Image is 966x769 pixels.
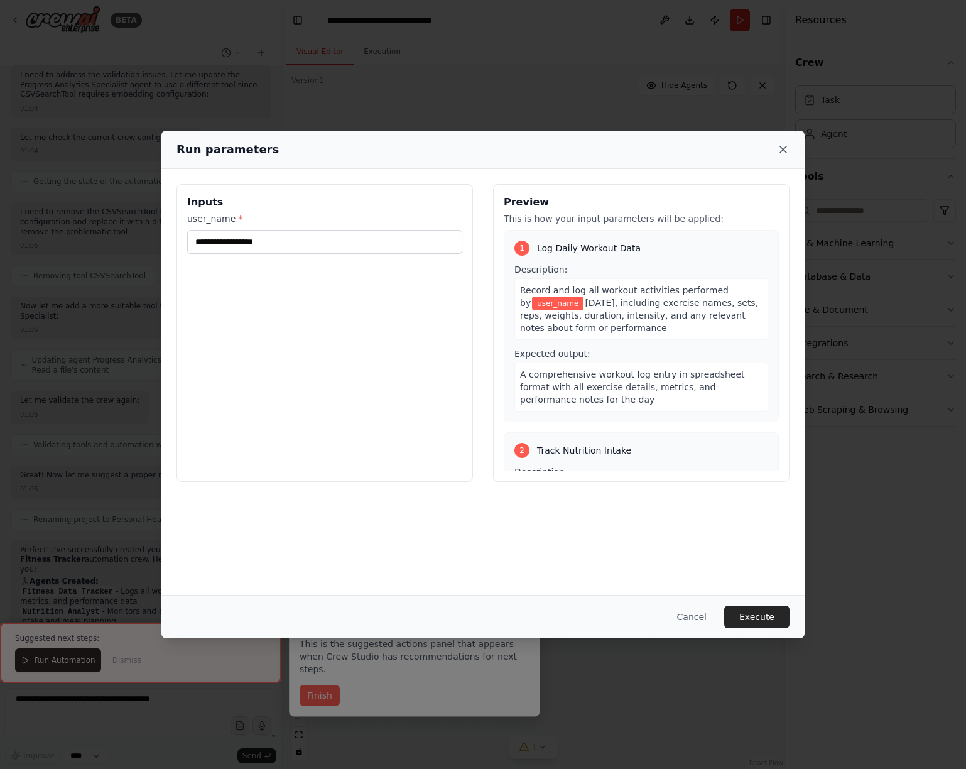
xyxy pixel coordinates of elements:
[514,241,529,256] div: 1
[514,467,567,477] span: Description:
[504,212,779,225] p: This is how your input parameters will be applied:
[520,369,745,405] span: A comprehensive workout log entry in spreadsheet format with all exercise details, metrics, and p...
[504,195,779,210] h3: Preview
[176,141,279,158] h2: Run parameters
[520,285,729,308] span: Record and log all workout activities performed by
[514,265,567,275] span: Description:
[667,606,717,628] button: Cancel
[514,443,529,458] div: 2
[187,195,462,210] h3: Inputs
[724,606,790,628] button: Execute
[537,242,641,254] span: Log Daily Workout Data
[532,297,583,310] span: Variable: user_name
[187,212,462,225] label: user_name
[537,444,631,457] span: Track Nutrition Intake
[520,298,758,333] span: [DATE], including exercise names, sets, reps, weights, duration, intensity, and any relevant note...
[514,349,590,359] span: Expected output:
